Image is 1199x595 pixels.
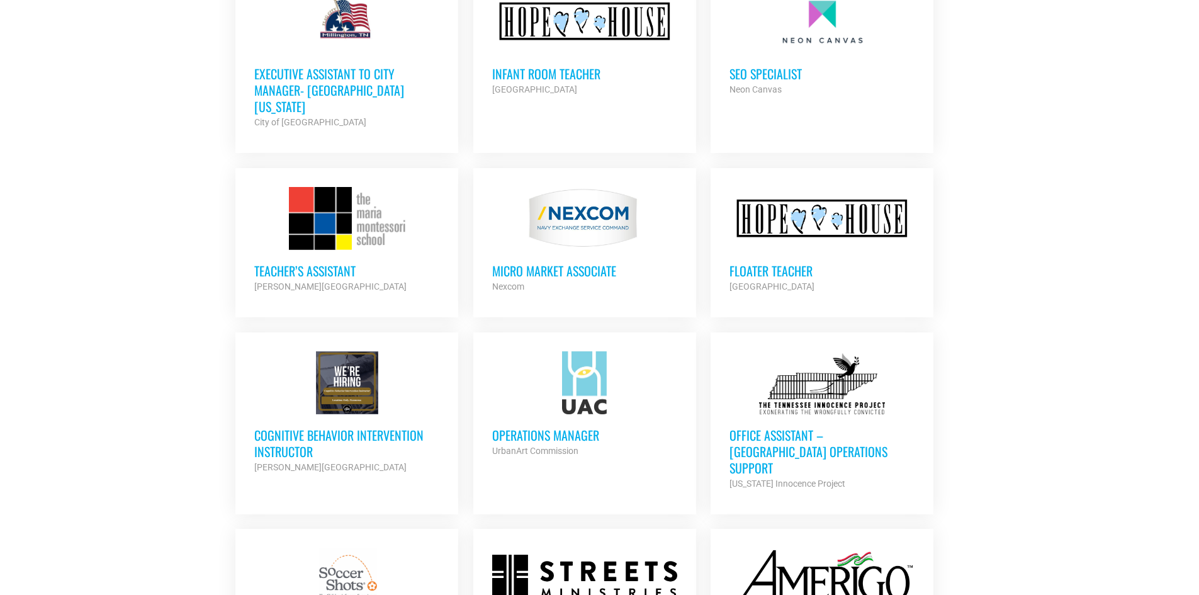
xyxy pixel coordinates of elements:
[729,479,845,489] strong: [US_STATE] Innocence Project
[492,84,577,94] strong: [GEOGRAPHIC_DATA]
[473,168,696,313] a: Micro Market Associate Nexcom
[729,427,915,476] h3: Office Assistant – [GEOGRAPHIC_DATA] Operations Support
[254,117,366,127] strong: City of [GEOGRAPHIC_DATA]
[492,446,578,456] strong: UrbanArt Commission
[473,332,696,477] a: Operations Manager UrbanArt Commission
[254,263,439,279] h3: Teacher’s Assistant
[729,65,915,82] h3: SEO Specialist
[729,263,915,279] h3: Floater Teacher
[254,281,407,292] strong: [PERSON_NAME][GEOGRAPHIC_DATA]
[254,427,439,460] h3: Cognitive Behavior Intervention Instructor
[492,65,677,82] h3: Infant Room Teacher
[254,65,439,115] h3: Executive Assistant to City Manager- [GEOGRAPHIC_DATA] [US_STATE]
[711,332,933,510] a: Office Assistant – [GEOGRAPHIC_DATA] Operations Support [US_STATE] Innocence Project
[492,263,677,279] h3: Micro Market Associate
[492,427,677,443] h3: Operations Manager
[235,332,458,494] a: Cognitive Behavior Intervention Instructor [PERSON_NAME][GEOGRAPHIC_DATA]
[729,281,814,292] strong: [GEOGRAPHIC_DATA]
[254,462,407,472] strong: [PERSON_NAME][GEOGRAPHIC_DATA]
[711,168,933,313] a: Floater Teacher [GEOGRAPHIC_DATA]
[729,84,782,94] strong: Neon Canvas
[492,281,524,292] strong: Nexcom
[235,168,458,313] a: Teacher’s Assistant [PERSON_NAME][GEOGRAPHIC_DATA]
